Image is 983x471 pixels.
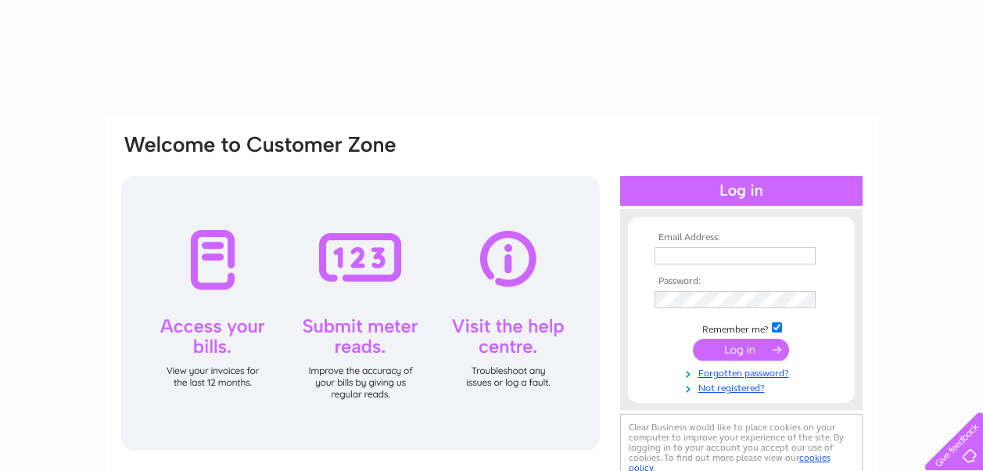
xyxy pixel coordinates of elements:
[693,339,789,361] input: Submit
[651,276,832,287] th: Password:
[651,320,832,336] td: Remember me?
[655,379,832,394] a: Not registered?
[655,365,832,379] a: Forgotten password?
[651,232,832,243] th: Email Address:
